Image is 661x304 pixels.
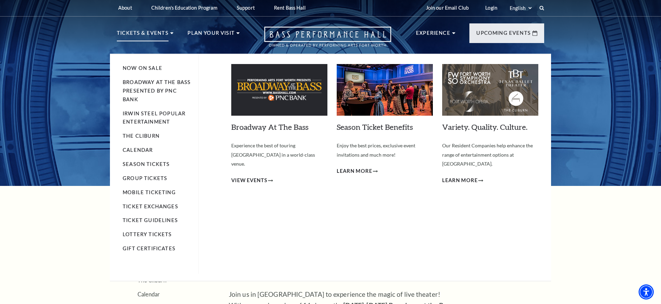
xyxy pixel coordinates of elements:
a: Lottery Tickets [123,231,172,237]
a: Broadway At The Bass presented by PNC Bank [123,79,191,102]
p: Support [237,5,255,11]
p: Children's Education Program [151,5,217,11]
p: Experience [416,29,450,41]
a: Calendar [123,147,153,153]
a: Ticket Exchanges [123,203,178,209]
p: Experience the best of touring [GEOGRAPHIC_DATA] in a world-class venue. [231,141,327,169]
span: View Events [231,176,267,185]
span: Learn More [337,167,372,176]
a: Mobile Ticketing [123,189,176,195]
img: Broadway At The Bass [231,64,327,116]
p: Tickets & Events [117,29,169,41]
img: Variety. Quality. Culture. [442,64,538,116]
div: Accessibility Menu [639,284,654,300]
a: Learn More Variety. Quality. Culture. [442,176,483,185]
a: The Cliburn [123,133,160,139]
a: Season Tickets [123,161,170,167]
a: Variety. Quality. Culture. [442,122,528,132]
p: About [118,5,132,11]
a: Now On Sale [123,65,162,71]
p: Rent Bass Hall [274,5,306,11]
p: Enjoy the best prices, exclusive event invitations and much more! [337,141,433,159]
a: Season Ticket Benefits [337,122,413,132]
p: Plan Your Visit [187,29,235,41]
a: Gift Certificates [123,245,175,251]
p: Our Resident Companies help enhance the range of entertainment options at [GEOGRAPHIC_DATA]. [442,141,538,169]
a: Group Tickets [123,175,167,181]
a: Learn More Season Ticket Benefits [337,167,378,176]
a: View Events [231,176,273,185]
a: Irwin Steel Popular Entertainment [123,111,185,125]
p: Upcoming Events [476,29,531,41]
a: Open this option [240,27,416,54]
a: Calendar [138,291,160,297]
a: Ticket Guidelines [123,217,178,223]
span: Learn More [442,176,478,185]
select: Select: [508,5,533,11]
img: Season Ticket Benefits [337,64,433,116]
a: Broadway At The Bass [231,122,308,132]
